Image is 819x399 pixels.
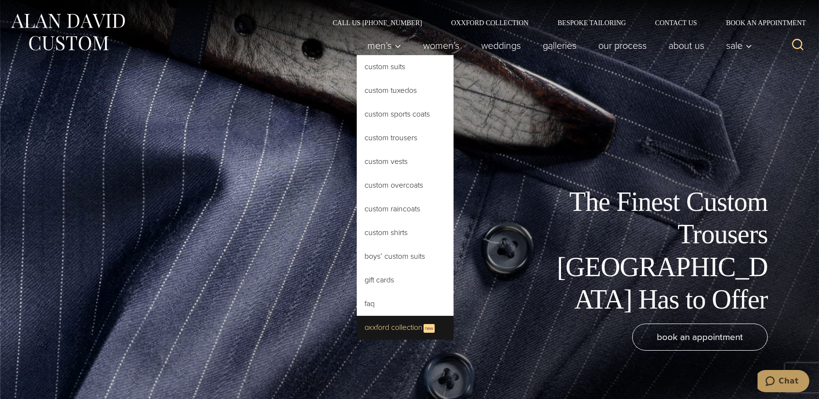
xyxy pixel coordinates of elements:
button: View Search Form [786,34,809,57]
span: New [424,324,435,333]
a: Oxxford CollectionNew [357,316,454,340]
a: Custom Overcoats [357,174,454,197]
a: Custom Tuxedos [357,79,454,102]
a: About Us [658,36,715,55]
a: Women’s [412,36,470,55]
a: weddings [470,36,532,55]
nav: Secondary Navigation [318,19,809,26]
iframe: Opens a widget where you can chat to one of our agents [758,370,809,394]
a: Boys’ Custom Suits [357,245,454,268]
a: Contact Us [640,19,712,26]
button: Sale sub menu toggle [715,36,758,55]
a: Bespoke Tailoring [543,19,640,26]
a: Oxxford Collection [437,19,543,26]
a: Custom Raincoats [357,197,454,221]
a: Custom Shirts [357,221,454,244]
a: Custom Sports Coats [357,103,454,126]
a: Custom Suits [357,55,454,78]
a: Custom Vests [357,150,454,173]
a: Gift Cards [357,268,454,292]
span: book an appointment [657,330,743,344]
button: Men’s sub menu toggle [357,36,412,55]
a: Galleries [532,36,588,55]
a: Call Us [PHONE_NUMBER] [318,19,437,26]
a: Our Process [588,36,658,55]
img: Alan David Custom [10,11,126,54]
a: Book an Appointment [712,19,809,26]
nav: Primary Navigation [357,36,758,55]
a: book an appointment [632,324,768,351]
a: Custom Trousers [357,126,454,149]
a: FAQ [357,292,454,315]
h1: The Finest Custom Trousers [GEOGRAPHIC_DATA] Has to Offer [550,186,768,316]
